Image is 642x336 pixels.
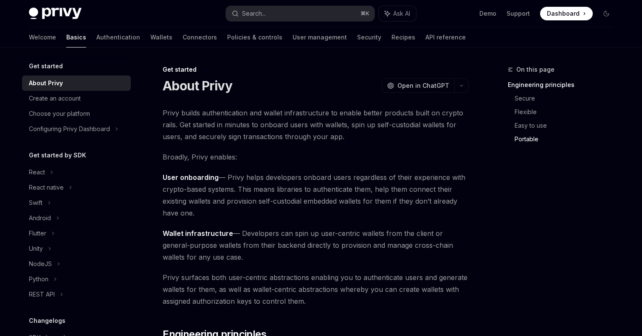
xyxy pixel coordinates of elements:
[547,9,580,18] span: Dashboard
[516,64,555,75] span: On this page
[163,272,469,307] span: Privy surfaces both user-centric abstractions enabling you to authenticate users and generate wal...
[22,91,131,106] a: Create an account
[29,61,63,71] h5: Get started
[515,92,620,105] a: Secure
[226,6,374,21] button: Search...⌘K
[29,124,110,134] div: Configuring Privy Dashboard
[29,150,86,160] h5: Get started by SDK
[150,27,172,48] a: Wallets
[397,81,449,90] span: Open in ChatGPT
[29,316,65,326] h5: Changelogs
[425,27,466,48] a: API reference
[29,8,82,20] img: dark logo
[242,8,266,19] div: Search...
[293,27,347,48] a: User management
[540,7,593,20] a: Dashboard
[29,213,51,223] div: Android
[393,9,410,18] span: Ask AI
[29,93,81,104] div: Create an account
[29,244,43,254] div: Unity
[29,109,90,119] div: Choose your platform
[183,27,217,48] a: Connectors
[382,78,454,93] button: Open in ChatGPT
[163,78,232,93] h1: About Privy
[515,105,620,119] a: Flexible
[163,173,219,182] strong: User onboarding
[29,274,48,284] div: Python
[600,7,613,20] button: Toggle dark mode
[29,228,46,238] div: Flutter
[479,9,496,18] a: Demo
[391,27,415,48] a: Recipes
[29,167,45,177] div: React
[66,27,86,48] a: Basics
[96,27,140,48] a: Authentication
[163,171,469,219] span: — Privy helps developers onboard users regardless of their experience with crypto-based systems. ...
[360,10,369,17] span: ⌘ K
[163,107,469,143] span: Privy builds authentication and wallet infrastructure to enable better products built on crypto r...
[29,78,63,88] div: About Privy
[22,76,131,91] a: About Privy
[22,106,131,121] a: Choose your platform
[29,289,55,300] div: REST API
[515,119,620,132] a: Easy to use
[29,198,42,208] div: Swift
[29,27,56,48] a: Welcome
[29,182,64,193] div: React native
[357,27,381,48] a: Security
[163,151,469,163] span: Broadly, Privy enables:
[379,6,416,21] button: Ask AI
[163,65,469,74] div: Get started
[508,78,620,92] a: Engineering principles
[515,132,620,146] a: Portable
[163,227,469,263] span: — Developers can spin up user-centric wallets from the client or general-purpose wallets from the...
[163,229,233,238] strong: Wallet infrastructure
[507,9,530,18] a: Support
[29,259,52,269] div: NodeJS
[227,27,282,48] a: Policies & controls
